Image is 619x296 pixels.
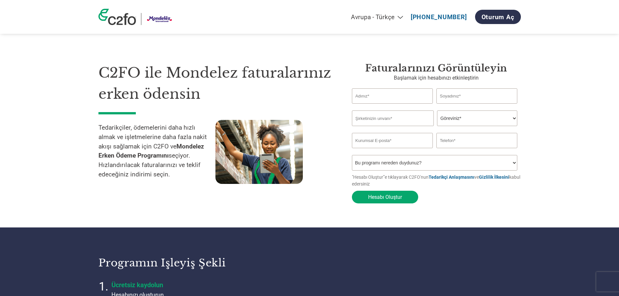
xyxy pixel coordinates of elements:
[352,104,433,108] div: Invalid first name or first name is too long
[352,127,518,130] div: Invalid company name or company name is too long
[352,62,521,74] h3: Faturalarınızı görüntüleyin
[98,62,332,104] h1: C2FO ile Mondelez faturalarınız erken ödensin
[436,88,518,104] input: Soyadınız*
[352,149,433,152] div: Inavlid Email Address
[98,256,302,269] h3: Programın işleyiş şekli
[352,88,433,104] input: Adınız*
[352,174,521,187] p: "Hesabı Oluştur”e tıklayarak C2FO'nun ve kabul edersiniz
[98,9,136,25] img: c2fo logo
[411,13,467,21] a: ​[PHONE_NUMBER]
[98,123,215,179] p: Tedarikçiler, ödemelerini daha hızlı almak ve işletmelerine daha fazla nakit akışı sağlamak için ...
[352,191,418,203] button: Hesabı Oluştur
[475,10,521,24] a: Oturum Aç
[436,104,518,108] div: Invalid last name or last name is too long
[146,13,174,25] img: Mondelez
[429,174,474,180] a: Tedarikçi Anlaşmasını
[437,110,517,126] select: Title/Role
[352,133,433,148] input: Invalid Email format
[436,133,518,148] input: Telefon*
[352,110,434,126] input: Şirketinizin unvanı*
[111,281,274,289] h4: Ücretsiz kaydolun
[436,149,518,152] div: Inavlid Phone Number
[352,74,521,82] p: Başlamak için hesabınızı etkinleştirin
[479,174,509,180] a: Gizlilik İlkesini
[215,120,303,184] img: supply chain worker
